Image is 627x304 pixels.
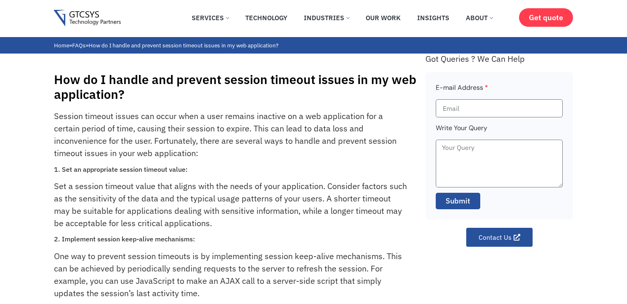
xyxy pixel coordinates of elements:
a: Contact Us [466,228,533,247]
span: Submit [446,196,470,206]
a: Home [54,42,69,49]
h1: How do I handle and prevent session timeout issues in my web application? [54,72,418,102]
span: How do I handle and prevent session timeout issues in my web application? [89,42,278,49]
a: Insights [411,9,456,27]
a: Get quote [519,8,573,27]
h3: 2. Implement session keep-alive mechanisms: [54,235,407,243]
p: One way to prevent session timeouts is by implementing session keep-alive mechanisms. This can be... [54,250,407,299]
a: Technology [239,9,294,27]
p: Set a session timeout value that aligns with the needs of your application. Consider factors such... [54,180,407,229]
a: Industries [298,9,355,27]
img: Gtcsys logo [54,10,121,27]
form: Faq Form [436,82,563,215]
a: Our Work [359,9,407,27]
h3: 1. Set an appropriate session timeout value: [54,166,407,173]
input: Email [436,99,563,117]
a: FAQs [72,42,86,49]
label: Write Your Query [436,123,487,140]
a: Services [186,9,235,27]
div: Got Queries ? We Can Help [425,54,573,64]
button: Submit [436,193,480,209]
span: » » [54,42,278,49]
label: E-mail Address [436,82,488,99]
p: Session timeout issues can occur when a user remains inactive on a web application for a certain ... [54,110,407,159]
span: Contact Us [479,234,512,241]
span: Get quote [529,13,563,22]
a: About [460,9,499,27]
